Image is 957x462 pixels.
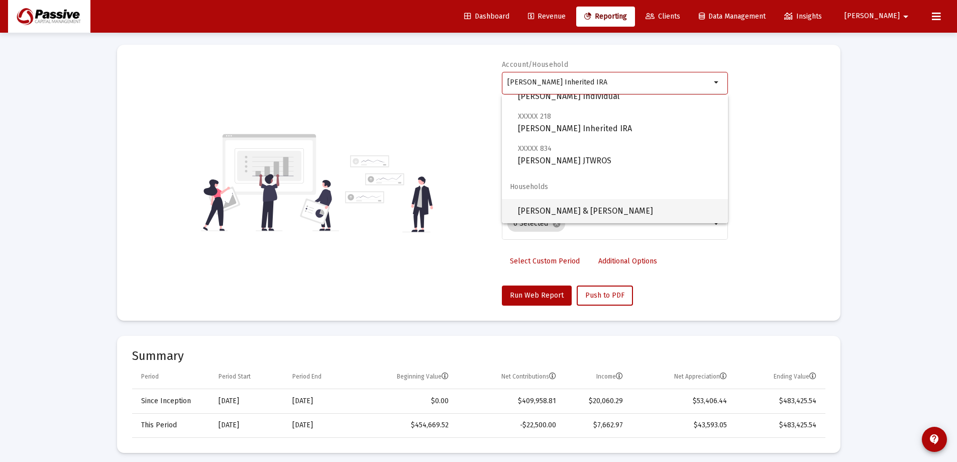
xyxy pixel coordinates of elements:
[132,365,211,389] td: Column Period
[928,433,940,445] mat-icon: contact_support
[501,373,556,381] div: Net Contributions
[577,286,633,306] button: Push to PDF
[510,291,564,300] span: Run Web Report
[355,365,456,389] td: Column Beginning Value
[520,7,574,27] a: Revenue
[141,373,159,381] div: Period
[502,175,728,199] span: Households
[292,420,348,430] div: [DATE]
[132,351,825,361] mat-card-title: Summary
[774,373,816,381] div: Ending Value
[397,373,449,381] div: Beginning Value
[734,389,825,413] td: $483,425.54
[637,7,688,27] a: Clients
[502,60,568,69] label: Account/Household
[518,144,552,153] span: XXXXX 834
[16,7,83,27] img: Dashboard
[734,365,825,389] td: Column Ending Value
[132,365,825,438] div: Data grid
[355,389,456,413] td: $0.00
[211,365,285,389] td: Column Period Start
[596,373,623,381] div: Income
[292,396,348,406] div: [DATE]
[711,76,723,88] mat-icon: arrow_drop_down
[219,420,278,430] div: [DATE]
[900,7,912,27] mat-icon: arrow_drop_down
[630,413,734,437] td: $43,593.05
[285,365,355,389] td: Column Period End
[464,12,509,21] span: Dashboard
[507,214,711,234] mat-chip-list: Selection
[630,389,734,413] td: $53,406.44
[201,133,339,232] img: reporting
[691,7,774,27] a: Data Management
[784,12,822,21] span: Insights
[219,396,278,406] div: [DATE]
[699,12,766,21] span: Data Management
[518,110,720,135] span: [PERSON_NAME] Inherited IRA
[502,286,572,306] button: Run Web Report
[510,257,580,265] span: Select Custom Period
[563,413,630,437] td: $7,662.97
[355,413,456,437] td: $454,669.52
[518,112,551,121] span: XXXXX 218
[456,389,563,413] td: $409,958.81
[518,199,720,223] span: [PERSON_NAME] & [PERSON_NAME]
[518,142,720,167] span: [PERSON_NAME] JTWROS
[585,291,624,300] span: Push to PDF
[563,365,630,389] td: Column Income
[292,373,322,381] div: Period End
[598,257,657,265] span: Additional Options
[456,365,563,389] td: Column Net Contributions
[832,6,924,26] button: [PERSON_NAME]
[456,7,517,27] a: Dashboard
[776,7,830,27] a: Insights
[844,12,900,21] span: [PERSON_NAME]
[734,413,825,437] td: $483,425.54
[507,78,711,86] input: Search or select an account or household
[630,365,734,389] td: Column Net Appreciation
[563,389,630,413] td: $20,060.29
[584,12,627,21] span: Reporting
[576,7,635,27] a: Reporting
[345,155,433,232] img: reporting-alt
[456,413,563,437] td: -$22,500.00
[711,218,723,230] mat-icon: arrow_drop_down
[646,12,680,21] span: Clients
[132,413,211,437] td: This Period
[507,216,565,232] mat-chip: 6 Selected
[552,219,561,228] mat-icon: cancel
[132,389,211,413] td: Since Inception
[674,373,727,381] div: Net Appreciation
[219,373,251,381] div: Period Start
[528,12,566,21] span: Revenue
